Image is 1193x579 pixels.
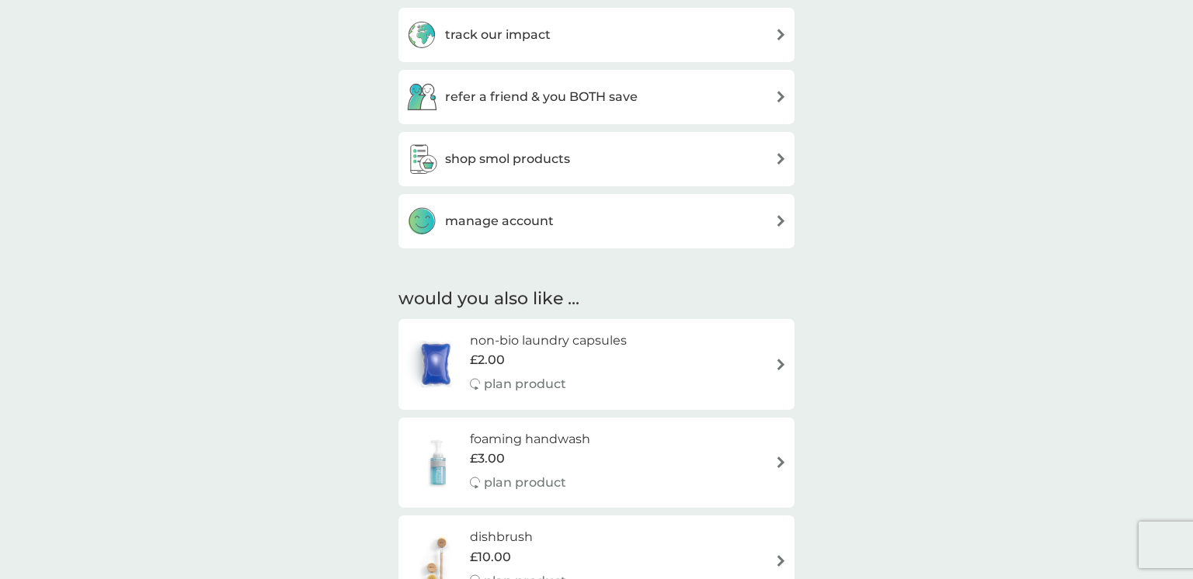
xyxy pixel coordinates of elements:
p: plan product [484,473,566,493]
img: arrow right [775,153,787,165]
img: arrow right [775,215,787,227]
h6: foaming handwash [470,429,590,449]
h6: dishbrush [470,527,566,547]
img: foaming handwash [406,435,470,490]
img: arrow right [775,91,787,102]
h3: shop smol products [445,149,570,169]
span: £2.00 [470,350,505,370]
span: £3.00 [470,449,505,469]
h2: would you also like ... [398,287,795,311]
img: arrow right [775,555,787,567]
img: arrow right [775,359,787,370]
p: plan product [484,374,566,394]
h3: manage account [445,211,554,231]
img: arrow right [775,29,787,40]
img: non-bio laundry capsules [406,337,465,391]
img: arrow right [775,456,787,468]
h6: non-bio laundry capsules [470,331,627,351]
span: £10.00 [470,547,511,567]
h3: track our impact [445,25,551,45]
h3: refer a friend & you BOTH save [445,87,638,107]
